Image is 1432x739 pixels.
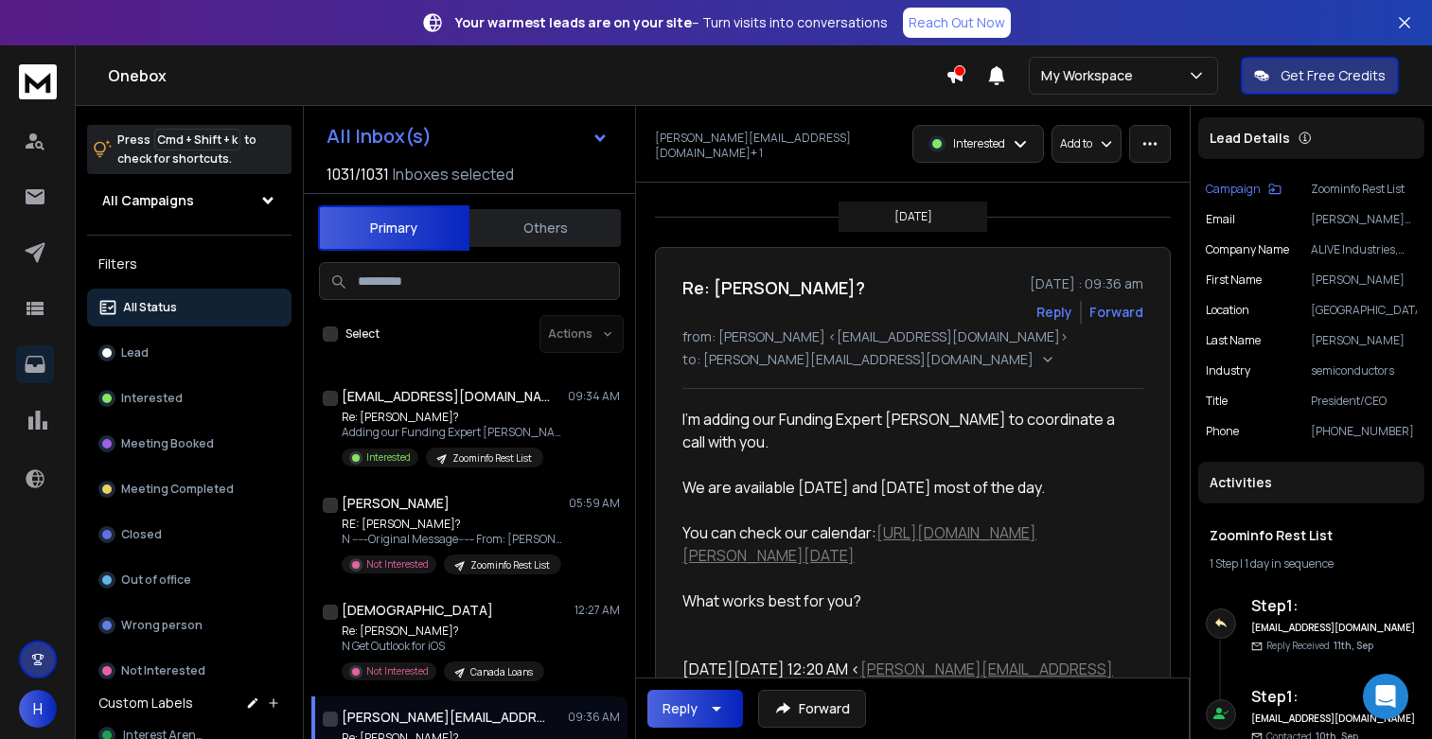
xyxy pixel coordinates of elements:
[455,13,888,32] p: – Turn visits into conversations
[682,274,865,301] h1: Re: [PERSON_NAME]?
[469,207,621,249] button: Others
[393,163,514,185] h3: Inboxes selected
[342,601,493,620] h1: [DEMOGRAPHIC_DATA]
[121,436,214,451] p: Meeting Booked
[1210,555,1238,572] span: 1 Step
[121,527,162,542] p: Closed
[1311,333,1417,348] p: [PERSON_NAME]
[1206,182,1282,197] button: Campaign
[894,209,932,224] p: [DATE]
[682,327,1143,346] p: from: [PERSON_NAME] <[EMAIL_ADDRESS][DOMAIN_NAME]>
[1311,394,1417,409] p: President/CEO
[117,131,256,168] p: Press to check for shortcuts.
[87,425,292,463] button: Meeting Booked
[1210,129,1290,148] p: Lead Details
[342,494,450,513] h1: [PERSON_NAME]
[327,127,432,146] h1: All Inbox(s)
[19,690,57,728] button: H
[318,205,469,251] button: Primary
[121,572,191,588] p: Out of office
[121,618,203,633] p: Wrong person
[1206,333,1261,348] p: Last Name
[575,603,620,618] p: 12:27 AM
[342,517,569,532] p: RE: [PERSON_NAME]?
[1266,639,1373,653] p: Reply Received
[1210,526,1413,545] h1: Zoominfo Rest List
[1206,242,1289,257] p: Company Name
[1281,66,1386,85] p: Get Free Credits
[758,690,866,728] button: Forward
[1206,303,1249,318] p: location
[1311,182,1417,197] p: Zoominfo Rest List
[121,482,234,497] p: Meeting Completed
[1311,242,1417,257] p: ALIVE Industries, Inc.
[1206,394,1228,409] p: title
[682,476,1128,499] div: We are available [DATE] and [DATE] most of the day.
[1036,303,1072,322] button: Reply
[19,64,57,99] img: logo
[1206,182,1261,197] p: Campaign
[327,163,389,185] span: 1031 / 1031
[682,350,1036,369] p: to: [PERSON_NAME][EMAIL_ADDRESS][DOMAIN_NAME]
[121,345,149,361] p: Lead
[342,410,569,425] p: Re: [PERSON_NAME]?
[1245,555,1334,572] span: 1 day in sequence
[1206,363,1250,378] p: industry
[123,300,177,315] p: All Status
[1206,212,1235,227] p: Email
[1251,685,1417,708] h6: Step 1 :
[366,664,429,678] p: Not Interested
[1030,274,1143,293] p: [DATE] : 09:36 am
[655,131,901,161] p: [PERSON_NAME][EMAIL_ADDRESS][DOMAIN_NAME] + 1
[87,182,292,220] button: All Campaigns
[102,191,194,210] h1: All Campaigns
[366,557,429,572] p: Not Interested
[1206,424,1239,439] p: Phone
[682,408,1128,453] div: I'm adding our Funding Expert [PERSON_NAME] to coordinate a call with you.
[342,639,544,654] p: N Get Outlook for iOS
[452,451,532,466] p: Zoominfo Rest List
[647,690,743,728] button: Reply
[1089,303,1143,322] div: Forward
[682,658,1128,703] div: [DATE][DATE] 12:20 AM < > wrote:
[663,699,698,718] div: Reply
[1311,303,1417,318] p: [GEOGRAPHIC_DATA]
[470,558,550,572] p: Zoominfo Rest List
[1334,639,1373,652] span: 11th, Sep
[1363,674,1408,719] div: Open Intercom Messenger
[342,425,569,440] p: Adding our Funding Expert [PERSON_NAME]
[1311,424,1417,439] p: [PHONE_NUMBER]
[87,289,292,326] button: All Status
[1198,462,1424,503] div: Activities
[121,391,183,406] p: Interested
[1241,57,1399,95] button: Get Free Credits
[568,389,620,404] p: 09:34 AM
[909,13,1005,32] p: Reach Out Now
[342,624,544,639] p: Re: [PERSON_NAME]?
[903,8,1011,38] a: Reach Out Now
[154,129,240,150] span: Cmd + Shift + k
[342,387,550,406] h1: [EMAIL_ADDRESS][DOMAIN_NAME] +1
[682,659,1113,702] a: [PERSON_NAME][EMAIL_ADDRESS][DOMAIN_NAME]
[87,379,292,417] button: Interested
[1311,363,1417,378] p: semiconductors
[311,117,624,155] button: All Inbox(s)
[87,334,292,372] button: Lead
[98,694,193,713] h3: Custom Labels
[1060,136,1092,151] p: Add to
[121,663,205,678] p: Not Interested
[470,665,533,679] p: Canada Loans
[568,710,620,725] p: 09:36 AM
[1251,621,1417,635] h6: [EMAIL_ADDRESS][DOMAIN_NAME]
[345,326,380,342] label: Select
[87,561,292,599] button: Out of office
[87,251,292,277] h3: Filters
[1210,556,1413,572] div: |
[366,450,411,465] p: Interested
[1311,273,1417,288] p: [PERSON_NAME]
[87,607,292,644] button: Wrong person
[455,13,692,31] strong: Your warmest leads are on your site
